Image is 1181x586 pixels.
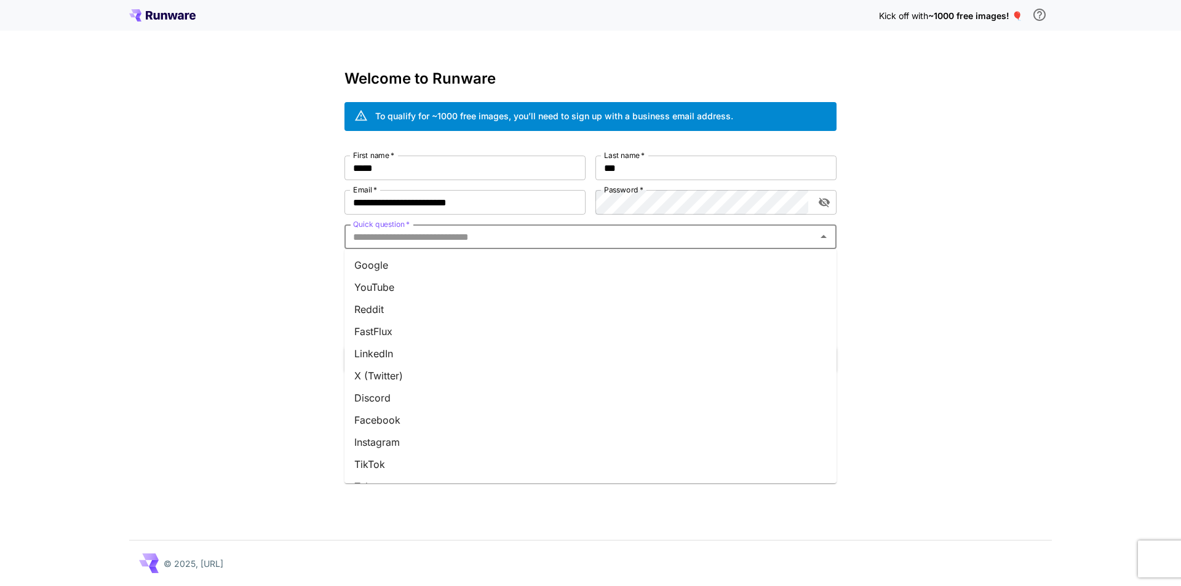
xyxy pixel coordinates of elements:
[928,10,1022,21] span: ~1000 free images! 🎈
[1027,2,1052,27] button: In order to qualify for free credit, you need to sign up with a business email address and click ...
[344,431,837,453] li: Instagram
[164,557,223,570] p: © 2025, [URL]
[344,276,837,298] li: YouTube
[879,10,928,21] span: Kick off with
[375,109,733,122] div: To qualify for ~1000 free images, you’ll need to sign up with a business email address.
[813,191,835,213] button: toggle password visibility
[344,409,837,431] li: Facebook
[604,184,643,195] label: Password
[344,298,837,320] li: Reddit
[344,70,837,87] h3: Welcome to Runware
[353,219,410,229] label: Quick question
[344,365,837,387] li: X (Twitter)
[353,184,377,195] label: Email
[344,254,837,276] li: Google
[344,342,837,365] li: LinkedIn
[604,150,645,160] label: Last name
[344,453,837,475] li: TikTok
[344,387,837,409] li: Discord
[815,228,832,245] button: Close
[344,320,837,342] li: FastFlux
[344,475,837,497] li: Telegram
[353,150,394,160] label: First name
